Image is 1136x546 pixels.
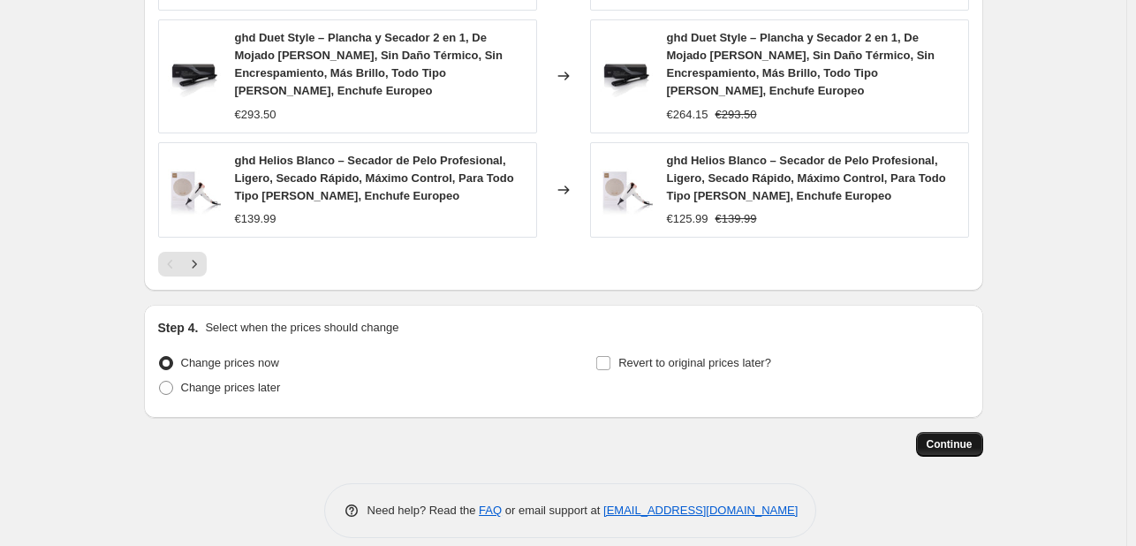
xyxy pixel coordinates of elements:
[667,31,935,97] span: ghd Duet Style – Plancha y Secador 2 en 1, De Mojado [PERSON_NAME], Sin Daño Térmico, Sin Encresp...
[367,504,480,517] span: Need help? Read the
[502,504,603,517] span: or email support at
[716,210,757,228] strike: €139.99
[667,106,708,124] div: €264.15
[235,31,503,97] span: ghd Duet Style – Plancha y Secador 2 en 1, De Mojado [PERSON_NAME], Sin Daño Térmico, Sin Encresp...
[667,210,708,228] div: €125.99
[716,106,757,124] strike: €293.50
[168,163,221,216] img: 71J8hrz-NqL_80x.jpg
[205,319,398,337] p: Select when the prices should change
[235,210,276,228] div: €139.99
[600,49,653,102] img: 61JCukDwRxL_80x.jpg
[158,252,207,277] nav: Pagination
[181,381,281,394] span: Change prices later
[927,437,973,451] span: Continue
[916,432,983,457] button: Continue
[181,356,279,369] span: Change prices now
[168,49,221,102] img: 61JCukDwRxL_80x.jpg
[603,504,798,517] a: [EMAIL_ADDRESS][DOMAIN_NAME]
[618,356,771,369] span: Revert to original prices later?
[235,154,514,202] span: ghd Helios Blanco – Secador de Pelo Profesional, Ligero, Secado Rápido, Máximo Control, Para Todo...
[235,106,276,124] div: €293.50
[667,154,946,202] span: ghd Helios Blanco – Secador de Pelo Profesional, Ligero, Secado Rápido, Máximo Control, Para Todo...
[182,252,207,277] button: Next
[158,319,199,337] h2: Step 4.
[600,163,653,216] img: 71J8hrz-NqL_80x.jpg
[479,504,502,517] a: FAQ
